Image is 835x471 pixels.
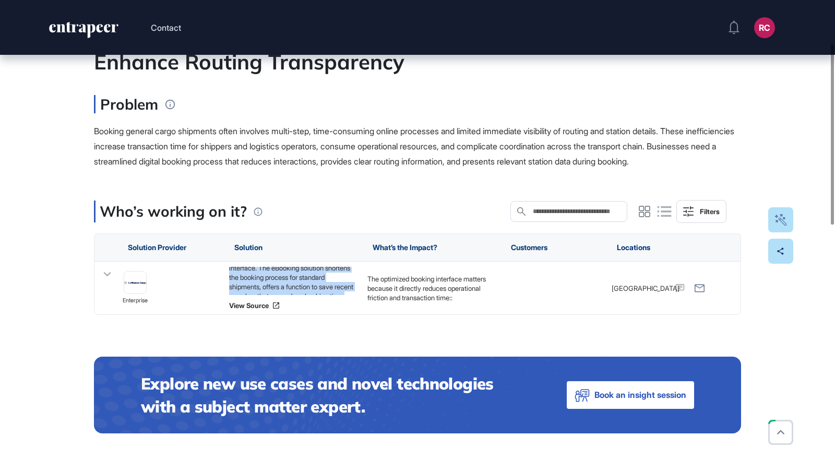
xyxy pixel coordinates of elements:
button: Contact [151,21,181,34]
button: Book an insight session [567,381,694,409]
span: What’s the Impact? [373,243,437,252]
p: Who’s working on it? [100,201,247,222]
button: RC [754,17,775,38]
p: The optimized booking interface matters because it directly reduces operational friction and tran... [367,274,495,303]
img: image [124,281,146,284]
span: enterprise [123,297,148,306]
span: Solution Provider [128,243,186,252]
span: Solution [234,243,263,252]
a: entrapeer-logo [48,22,120,42]
div: Filters [700,207,720,216]
span: Locations [617,243,650,252]
span: [GEOGRAPHIC_DATA] [612,284,679,293]
h3: Problem [94,95,158,113]
a: View Source [229,301,357,310]
div: Streamlining Cargo Booking to Halve Transaction Time and Enhance Routing Transparency [94,24,741,74]
span: Customers [511,243,547,252]
span: Book an insight session [594,387,686,403]
span: Booking general cargo shipments often involves multi-step, time-consuming online processes and li... [94,126,734,167]
h4: Explore new use cases and novel technologies with a subject matter expert. [141,372,525,418]
div: Lufthansa Cargo provides an optimized online booking application called "eBooking" with a redesig... [229,267,357,295]
a: image [124,272,147,295]
button: Filters [676,200,726,223]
